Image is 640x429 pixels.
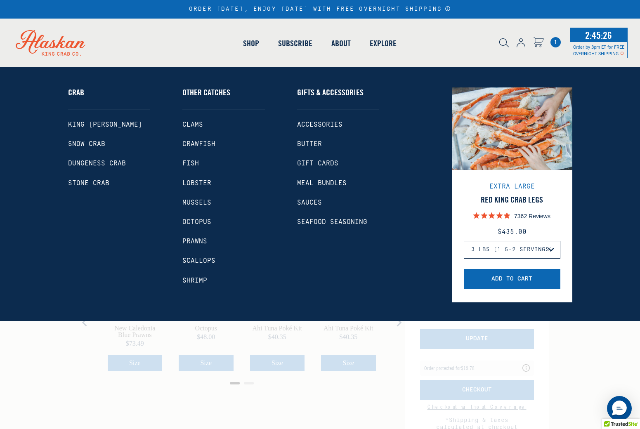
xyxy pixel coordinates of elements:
[452,69,572,189] img: Red King Crab Legs
[182,179,265,187] a: Lobster
[182,218,265,226] a: Octopus
[182,160,265,167] a: Fish
[297,160,380,167] a: Gift Cards
[607,396,632,421] div: Messenger Dummy Widget
[322,20,360,67] a: About
[297,179,380,187] a: Meal Bundles
[182,277,265,285] a: Shrimp
[583,27,614,43] span: 2:45:26
[297,218,380,226] a: Seafood Seasoning
[297,121,380,129] a: Accessories
[182,199,265,207] a: Mussels
[573,44,624,56] span: Order by 3pm ET for FREE OVERNIGHT SHIPPING
[269,20,322,67] a: Subscribe
[182,238,265,245] a: Prawns
[297,87,380,109] a: Gifts & Accessories
[297,140,380,148] a: Butter
[464,241,560,259] select: Red King Crab Legs Select
[533,37,544,49] a: Cart
[182,140,265,148] a: Crawfish
[68,160,151,167] a: Dungeness Crab
[498,228,527,236] span: $435.00
[68,121,151,129] a: King [PERSON_NAME]
[620,50,624,56] span: Shipping Notice Icon
[491,276,532,283] span: Add to Cart
[360,20,406,67] a: Explore
[517,38,525,47] img: account
[182,257,265,265] a: Scallops
[182,121,265,129] a: Clams
[189,6,451,13] div: ORDER [DATE], ENJOY [DATE] WITH FREE OVERNIGHT SHIPPING
[234,20,269,67] a: Shop
[68,140,151,148] a: Snow Crab
[489,183,535,190] span: Extra Large
[464,195,560,205] a: Red King Crab Legs
[464,210,560,221] a: 7362 Reviews
[550,37,561,47] span: 1
[297,199,380,207] a: Sauces
[473,210,510,221] span: 4.9 out of 5 stars rating in total 7362 reviews.
[68,87,151,109] a: Crab
[499,38,509,47] img: search
[182,87,265,109] a: Other Catches
[464,269,560,289] button: Add to Cart
[445,6,451,12] a: Announcement Bar Modal
[4,19,97,67] img: Alaskan King Crab Co. logo
[68,179,151,187] a: Stone Crab
[550,37,561,47] a: Cart
[514,212,550,220] p: 7362 Reviews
